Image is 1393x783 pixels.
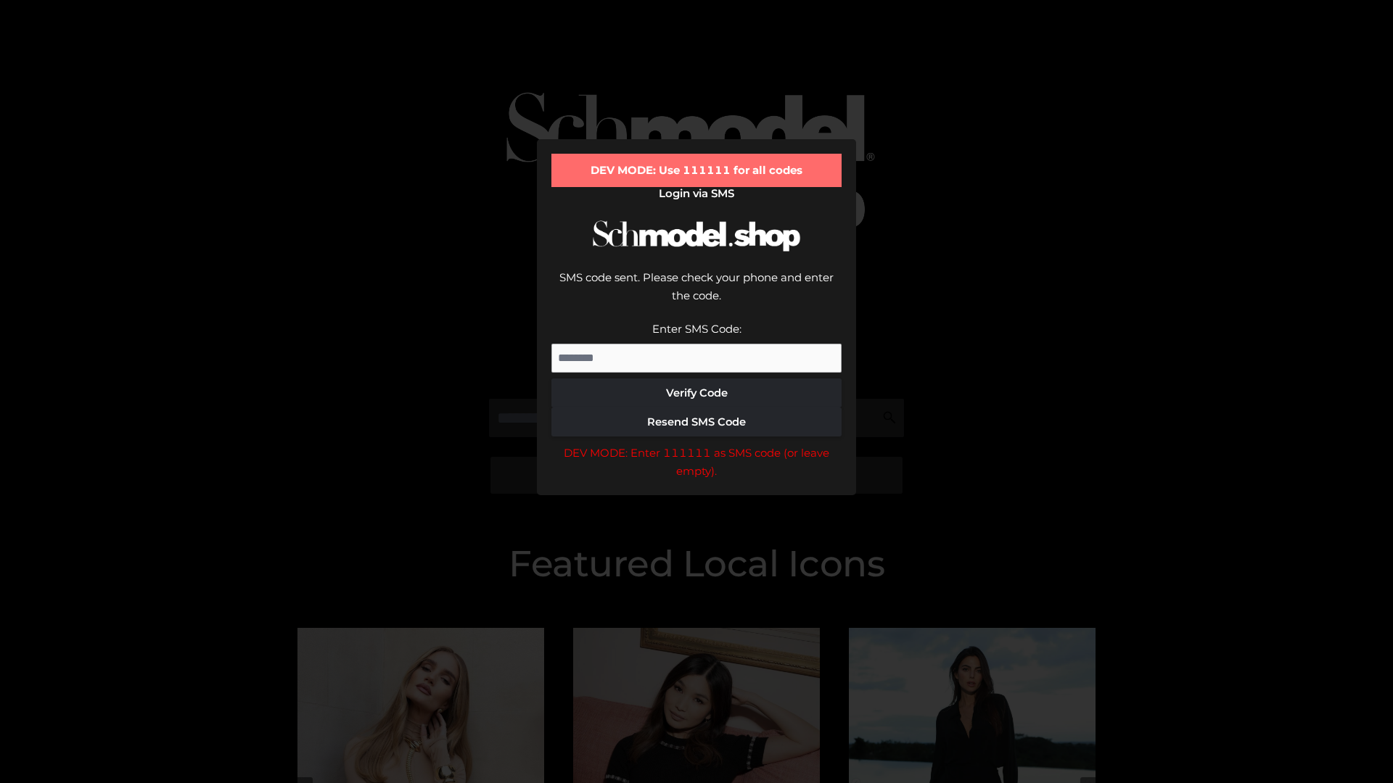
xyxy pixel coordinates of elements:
[588,207,805,265] img: Schmodel Logo
[551,154,842,187] div: DEV MODE: Use 111111 for all codes
[551,378,842,407] button: Verify Code
[551,444,842,481] div: DEV MODE: Enter 111111 as SMS code (or leave empty).
[551,407,842,436] button: Resend SMS Code
[652,322,741,336] label: Enter SMS Code:
[551,268,842,320] div: SMS code sent. Please check your phone and enter the code.
[551,187,842,200] h2: Login via SMS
